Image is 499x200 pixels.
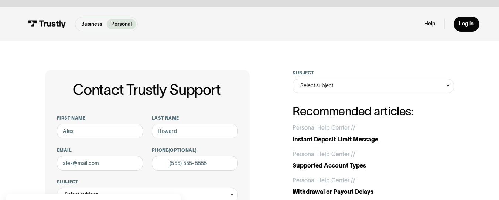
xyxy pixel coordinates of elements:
[293,187,454,196] div: Withdrawal or Payout Delays
[107,19,136,29] a: Personal
[293,123,454,144] a: Personal Help Center //Instant Deposit Limit Message
[65,190,98,199] div: Select subject
[353,150,355,159] div: /
[353,176,355,185] div: /
[28,20,66,28] img: Trustly Logo
[293,70,454,76] label: Subject
[152,124,238,138] input: Howard
[300,81,333,90] div: Select subject
[57,179,238,185] label: Subject
[57,115,143,121] label: First name
[424,21,435,27] a: Help
[293,123,353,132] div: Personal Help Center /
[459,21,474,27] div: Log in
[152,147,238,153] label: Phone
[57,124,143,138] input: Alex
[81,20,102,28] p: Business
[152,156,238,171] input: (555) 555-5555
[353,123,355,132] div: /
[55,82,238,98] h1: Contact Trustly Support
[293,70,454,105] form: Contact Trustly Support
[293,161,454,170] div: Supported Account Types
[57,156,143,171] input: alex@mail.com
[293,176,454,196] a: Personal Help Center //Withdrawal or Payout Delays
[168,148,197,152] span: (Optional)
[293,150,454,170] a: Personal Help Center //Supported Account Types
[57,147,143,153] label: Email
[293,150,353,159] div: Personal Help Center /
[293,105,454,118] h2: Recommended articles:
[77,19,107,29] a: Business
[111,20,132,28] p: Personal
[293,176,353,185] div: Personal Help Center /
[454,17,480,32] a: Log in
[293,79,454,94] div: Select subject
[293,135,454,144] div: Instant Deposit Limit Message
[152,115,238,121] label: Last name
